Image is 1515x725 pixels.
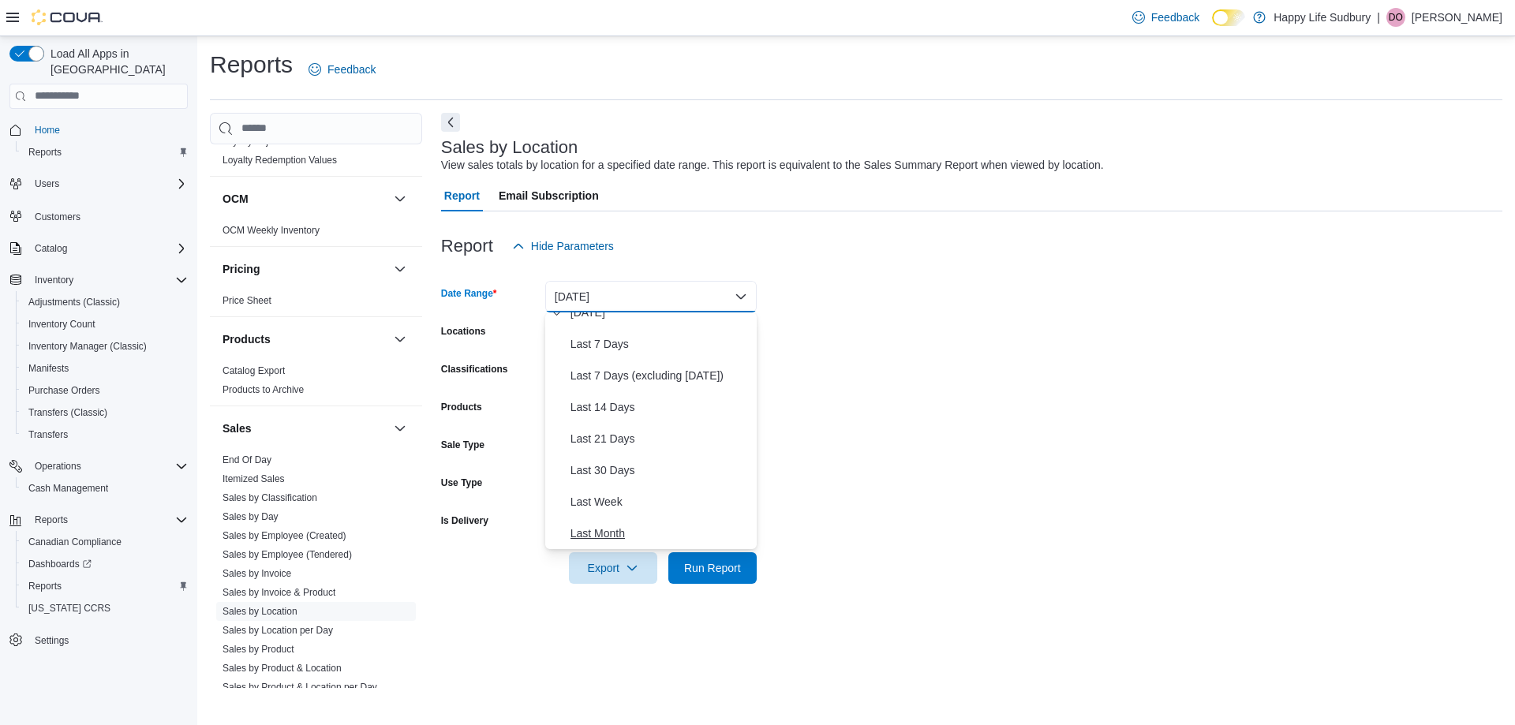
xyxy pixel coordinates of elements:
[441,439,484,451] label: Sale Type
[28,510,74,529] button: Reports
[223,420,387,436] button: Sales
[28,428,68,441] span: Transfers
[327,62,376,77] span: Feedback
[22,293,188,312] span: Adjustments (Classic)
[578,552,648,584] span: Export
[223,191,249,207] h3: OCM
[28,174,65,193] button: Users
[223,492,317,503] a: Sales by Classification
[22,315,102,334] a: Inventory Count
[28,406,107,419] span: Transfers (Classic)
[28,482,108,495] span: Cash Management
[3,455,194,477] button: Operations
[223,511,279,522] a: Sales by Day
[1412,8,1502,27] p: [PERSON_NAME]
[223,261,387,277] button: Pricing
[391,330,410,349] button: Products
[28,174,188,193] span: Users
[16,357,194,379] button: Manifests
[210,450,422,722] div: Sales
[22,599,117,618] a: [US_STATE] CCRS
[22,533,128,551] a: Canadian Compliance
[22,555,188,574] span: Dashboards
[28,457,188,476] span: Operations
[223,644,294,655] a: Sales by Product
[22,359,188,378] span: Manifests
[22,359,75,378] a: Manifests
[22,533,188,551] span: Canadian Compliance
[223,605,297,618] span: Sales by Location
[22,143,68,162] a: Reports
[28,271,80,290] button: Inventory
[223,491,317,504] span: Sales by Classification
[569,552,657,584] button: Export
[210,361,422,405] div: Products
[28,340,147,353] span: Inventory Manager (Classic)
[210,132,422,176] div: Loyalty
[22,555,98,574] a: Dashboards
[28,239,73,258] button: Catalog
[223,529,346,542] span: Sales by Employee (Created)
[668,552,757,584] button: Run Report
[210,291,422,316] div: Pricing
[16,553,194,575] a: Dashboards
[3,204,194,227] button: Customers
[223,643,294,656] span: Sales by Product
[223,331,387,347] button: Products
[223,331,271,347] h3: Products
[441,113,460,132] button: Next
[35,634,69,647] span: Settings
[22,577,188,596] span: Reports
[28,271,188,290] span: Inventory
[16,291,194,313] button: Adjustments (Classic)
[28,120,188,140] span: Home
[3,237,194,260] button: Catalog
[22,425,74,444] a: Transfers
[570,429,750,448] span: Last 21 Days
[223,384,304,395] a: Products to Archive
[16,531,194,553] button: Canadian Compliance
[223,549,352,560] a: Sales by Employee (Tendered)
[35,178,59,190] span: Users
[223,568,291,579] a: Sales by Invoice
[210,49,293,80] h1: Reports
[545,312,757,549] div: Select listbox
[441,476,482,489] label: Use Type
[35,242,67,255] span: Catalog
[44,46,188,77] span: Load All Apps in [GEOGRAPHIC_DATA]
[223,454,271,465] a: End Of Day
[210,221,422,246] div: OCM
[3,509,194,531] button: Reports
[223,662,342,675] span: Sales by Product & Location
[22,479,188,498] span: Cash Management
[223,154,337,166] span: Loyalty Redemption Values
[1389,8,1403,27] span: DO
[570,492,750,511] span: Last Week
[223,420,252,436] h3: Sales
[223,261,260,277] h3: Pricing
[570,366,750,385] span: Last 7 Days (excluding [DATE])
[441,325,486,338] label: Locations
[391,419,410,438] button: Sales
[499,180,599,211] span: Email Subscription
[391,189,410,208] button: OCM
[35,124,60,136] span: Home
[444,180,480,211] span: Report
[441,401,482,413] label: Products
[22,381,188,400] span: Purchase Orders
[223,625,333,636] a: Sales by Location per Day
[223,548,352,561] span: Sales by Employee (Tendered)
[22,337,188,356] span: Inventory Manager (Classic)
[223,473,285,485] span: Itemized Sales
[223,383,304,396] span: Products to Archive
[22,293,126,312] a: Adjustments (Classic)
[16,335,194,357] button: Inventory Manager (Classic)
[16,424,194,446] button: Transfers
[223,454,271,466] span: End Of Day
[1126,2,1206,33] a: Feedback
[223,294,271,307] span: Price Sheet
[570,524,750,543] span: Last Month
[391,260,410,278] button: Pricing
[35,460,81,473] span: Operations
[223,567,291,580] span: Sales by Invoice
